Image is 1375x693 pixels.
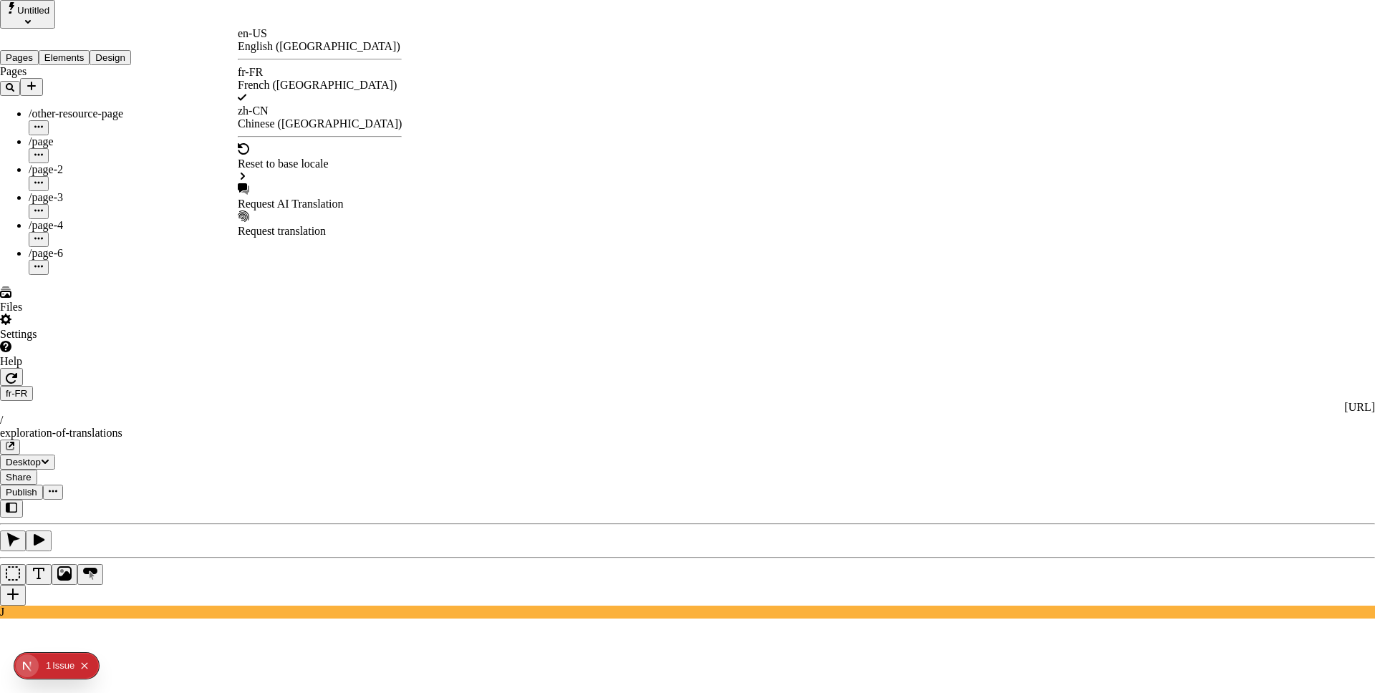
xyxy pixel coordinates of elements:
[238,117,402,130] div: Chinese ([GEOGRAPHIC_DATA])
[238,40,402,53] div: English ([GEOGRAPHIC_DATA])
[238,225,402,238] div: Request translation
[6,11,209,24] p: Cookie Test Route
[238,27,402,40] div: en-US
[238,27,402,238] div: Open locale picker
[238,157,402,170] div: Reset to base locale
[238,66,402,79] div: fr-FR
[238,198,402,210] div: Request AI Translation
[238,79,402,92] div: French ([GEOGRAPHIC_DATA])
[238,105,402,117] div: zh-CN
